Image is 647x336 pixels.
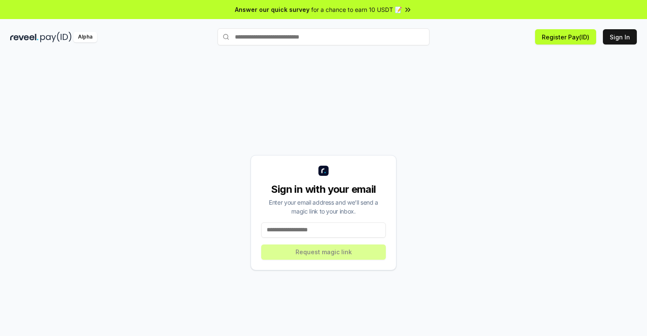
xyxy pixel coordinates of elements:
div: Sign in with your email [261,183,386,196]
div: Enter your email address and we’ll send a magic link to your inbox. [261,198,386,216]
button: Sign In [603,29,637,44]
span: Answer our quick survey [235,5,310,14]
img: logo_small [318,166,329,176]
button: Register Pay(ID) [535,29,596,44]
div: Alpha [73,32,97,42]
img: pay_id [40,32,72,42]
span: for a chance to earn 10 USDT 📝 [311,5,402,14]
img: reveel_dark [10,32,39,42]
